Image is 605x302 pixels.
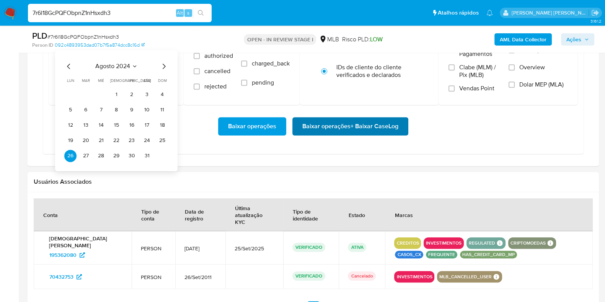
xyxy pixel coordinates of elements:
[486,10,493,16] a: Notificações
[494,33,552,46] button: AML Data Collector
[342,35,382,44] span: Risco PLD:
[591,9,599,17] a: Sair
[28,8,212,18] input: Pesquise usuários ou casos...
[566,33,581,46] span: Ações
[370,35,382,44] span: LOW
[34,178,593,186] h2: Usuários Associados
[319,35,339,44] div: MLB
[32,29,47,42] b: PLD
[55,42,145,49] a: 092c4893953dad07b7f5a874dcc8c16d
[32,42,53,49] b: Person ID
[500,33,546,46] b: AML Data Collector
[438,9,479,17] span: Atalhos rápidos
[512,9,589,16] p: danilo.toledo@mercadolivre.com
[561,33,594,46] button: Ações
[177,9,183,16] span: Alt
[590,18,601,24] span: 3.161.2
[244,34,316,45] p: OPEN - IN REVIEW STAGE I
[193,8,209,18] button: search-icon
[187,9,189,16] span: s
[47,33,119,41] span: # 7r6l18GcPQFObpnZ1nHsxdh3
